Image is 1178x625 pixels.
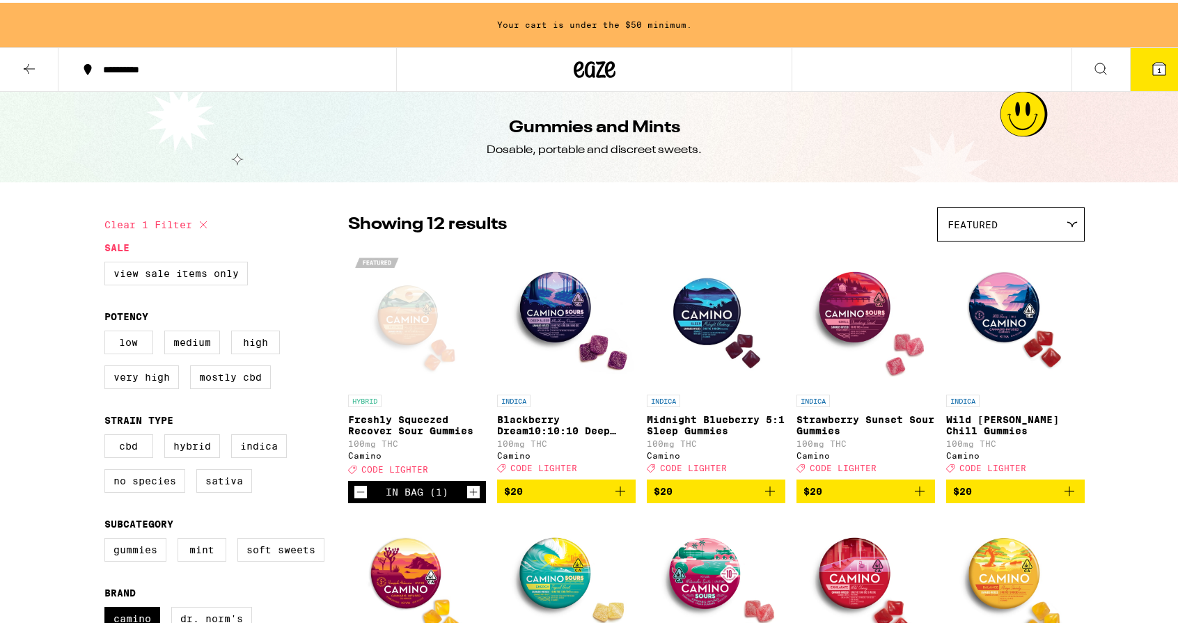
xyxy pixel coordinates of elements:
div: Camino [946,448,1085,457]
p: Freshly Squeezed Recover Sour Gummies [348,411,487,434]
img: Camino - Wild Berry Chill Gummies [946,246,1085,385]
span: CODE LIGHTER [660,461,727,470]
a: Open page for Freshly Squeezed Recover Sour Gummies from Camino [348,246,487,478]
p: Showing 12 results [348,210,507,234]
button: Clear 1 filter [104,205,212,239]
span: $20 [654,483,673,494]
p: 100mg THC [497,436,636,445]
button: Decrement [354,482,368,496]
span: CODE LIGHTER [361,462,428,471]
label: Soft Sweets [237,535,324,559]
label: Hybrid [164,432,220,455]
span: CODE LIGHTER [959,461,1026,470]
p: INDICA [796,392,830,404]
legend: Strain Type [104,412,173,423]
a: Open page for Blackberry Dream10:10:10 Deep Sleep Gummies from Camino [497,246,636,477]
p: Blackberry Dream10:10:10 Deep Sleep Gummies [497,411,636,434]
p: INDICA [647,392,680,404]
label: Mostly CBD [190,363,271,386]
button: Add to bag [497,477,636,500]
label: No Species [104,466,185,490]
span: $20 [953,483,972,494]
legend: Subcategory [104,516,173,527]
p: HYBRID [348,392,382,404]
div: Camino [647,448,785,457]
a: Open page for Wild Berry Chill Gummies from Camino [946,246,1085,477]
span: CODE LIGHTER [810,461,877,470]
span: 1 [1157,63,1161,72]
button: Increment [466,482,480,496]
p: Strawberry Sunset Sour Gummies [796,411,935,434]
img: Camino - Strawberry Sunset Sour Gummies [796,246,935,385]
span: Help [31,10,60,22]
span: $20 [504,483,523,494]
label: High [231,328,280,351]
a: Open page for Strawberry Sunset Sour Gummies from Camino [796,246,935,477]
div: Camino [348,448,487,457]
p: INDICA [946,392,980,404]
button: Add to bag [946,477,1085,500]
span: CODE LIGHTER [510,461,577,470]
label: CBD [104,432,153,455]
label: Medium [164,328,220,351]
span: $20 [803,483,822,494]
p: 100mg THC [946,436,1085,445]
p: 100mg THC [348,436,487,445]
div: In Bag (1) [386,484,448,495]
img: Camino - Blackberry Dream10:10:10 Deep Sleep Gummies [497,246,636,385]
label: Mint [178,535,226,559]
label: Gummies [104,535,166,559]
div: Dosable, portable and discreet sweets. [487,140,702,155]
legend: Potency [104,308,148,319]
label: View Sale Items Only [104,259,248,283]
label: Sativa [196,466,252,490]
label: Very High [104,363,179,386]
legend: Sale [104,239,129,251]
p: INDICA [497,392,531,404]
span: Featured [948,216,998,228]
button: Add to bag [796,477,935,500]
div: Camino [796,448,935,457]
label: Indica [231,432,287,455]
a: Open page for Midnight Blueberry 5:1 Sleep Gummies from Camino [647,246,785,477]
div: Camino [497,448,636,457]
p: 100mg THC [796,436,935,445]
p: 100mg THC [647,436,785,445]
img: Camino - Midnight Blueberry 5:1 Sleep Gummies [647,246,785,385]
p: Midnight Blueberry 5:1 Sleep Gummies [647,411,785,434]
legend: Brand [104,585,136,596]
p: Wild [PERSON_NAME] Chill Gummies [946,411,1085,434]
h1: Gummies and Mints [509,113,680,137]
button: Add to bag [647,477,785,500]
label: Low [104,328,153,351]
